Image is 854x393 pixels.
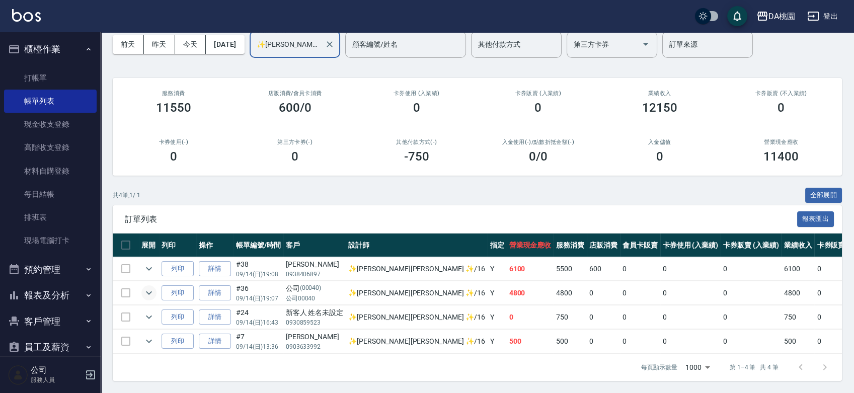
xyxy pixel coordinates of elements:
td: 0 [587,330,620,353]
a: 帳單列表 [4,90,97,113]
td: #36 [234,281,283,305]
a: 詳情 [199,309,231,325]
h3: 11400 [763,149,799,164]
button: 昨天 [144,35,175,54]
th: 營業現金應收 [507,233,554,257]
h2: 卡券使用 (入業績) [368,90,465,97]
h2: 入金儲值 [611,139,709,145]
th: 指定 [488,233,507,257]
td: Y [488,305,507,329]
th: 店販消費 [587,233,620,257]
button: 登出 [803,7,842,26]
td: 5500 [554,257,587,281]
h3: 0 /0 [529,149,548,164]
td: ✨[PERSON_NAME][PERSON_NAME] ✨ /16 [346,305,487,329]
td: ✨[PERSON_NAME][PERSON_NAME] ✨ /16 [346,257,487,281]
button: expand row [141,309,157,325]
a: 高階收支登錄 [4,136,97,159]
td: 0 [587,281,620,305]
th: 卡券使用 (入業績) [660,233,721,257]
p: 09/14 (日) 13:36 [236,342,281,351]
td: 6100 [782,257,815,281]
button: 報表及分析 [4,282,97,308]
h3: 0 [656,149,663,164]
h2: 其他付款方式(-) [368,139,465,145]
button: 今天 [175,35,206,54]
td: 0 [660,305,721,329]
p: 09/14 (日) 16:43 [236,318,281,327]
button: 列印 [162,334,194,349]
h3: 12150 [642,101,677,115]
div: [PERSON_NAME] [286,259,344,270]
div: [PERSON_NAME] [286,332,344,342]
h2: 第三方卡券(-) [247,139,344,145]
td: 0 [660,257,721,281]
th: 設計師 [346,233,487,257]
p: 服務人員 [31,375,82,384]
td: #38 [234,257,283,281]
button: Open [638,36,654,52]
td: ✨[PERSON_NAME][PERSON_NAME] ✨ /16 [346,281,487,305]
th: 卡券販賣 (入業績) [721,233,782,257]
td: 0 [620,281,660,305]
button: 列印 [162,261,194,277]
p: 09/14 (日) 19:08 [236,270,281,279]
th: 會員卡販賣 [620,233,660,257]
button: Clear [323,37,337,51]
button: expand row [141,285,157,300]
th: 展開 [139,233,159,257]
h3: 11550 [156,101,191,115]
th: 操作 [196,233,234,257]
td: #7 [234,330,283,353]
a: 材料自購登錄 [4,160,97,183]
h2: 店販消費 /會員卡消費 [247,90,344,97]
td: 0 [620,257,660,281]
a: 詳情 [199,285,231,301]
img: Logo [12,9,41,22]
td: 6100 [507,257,554,281]
th: 列印 [159,233,196,257]
span: 訂單列表 [125,214,797,224]
button: [DATE] [206,35,244,54]
h3: 服務消費 [125,90,222,97]
button: 全部展開 [805,188,842,203]
td: #24 [234,305,283,329]
button: expand row [141,334,157,349]
td: Y [488,330,507,353]
h3: 0 [778,101,785,115]
h3: 0 [170,149,177,164]
h3: -750 [404,149,429,164]
td: 0 [620,330,660,353]
a: 報表匯出 [797,214,834,223]
td: 4800 [507,281,554,305]
button: save [727,6,747,26]
button: 櫃檯作業 [4,36,97,62]
h3: 0 [413,101,420,115]
th: 客戶 [283,233,346,257]
div: 新客人 姓名未設定 [286,307,344,318]
p: (00040) [300,283,322,294]
h2: 入金使用(-) /點數折抵金額(-) [490,139,587,145]
a: 排班表 [4,206,97,229]
td: Y [488,257,507,281]
td: 750 [554,305,587,329]
h2: 卡券販賣 (入業績) [490,90,587,97]
h5: 公司 [31,365,82,375]
a: 打帳單 [4,66,97,90]
th: 帳單編號/時間 [234,233,283,257]
label: 設計師編號/姓名 [257,27,296,34]
div: DA桃園 [768,10,795,23]
button: 客戶管理 [4,308,97,335]
td: 4800 [782,281,815,305]
h2: 業績收入 [611,90,709,97]
h2: 卡券使用(-) [125,139,222,145]
td: 750 [782,305,815,329]
img: Person [8,365,28,385]
td: ✨[PERSON_NAME][PERSON_NAME] ✨ /16 [346,330,487,353]
button: 報表匯出 [797,211,834,227]
a: 詳情 [199,334,231,349]
td: 0 [660,330,721,353]
td: 0 [721,281,782,305]
button: 列印 [162,285,194,301]
p: 第 1–4 筆 共 4 筆 [730,363,779,372]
